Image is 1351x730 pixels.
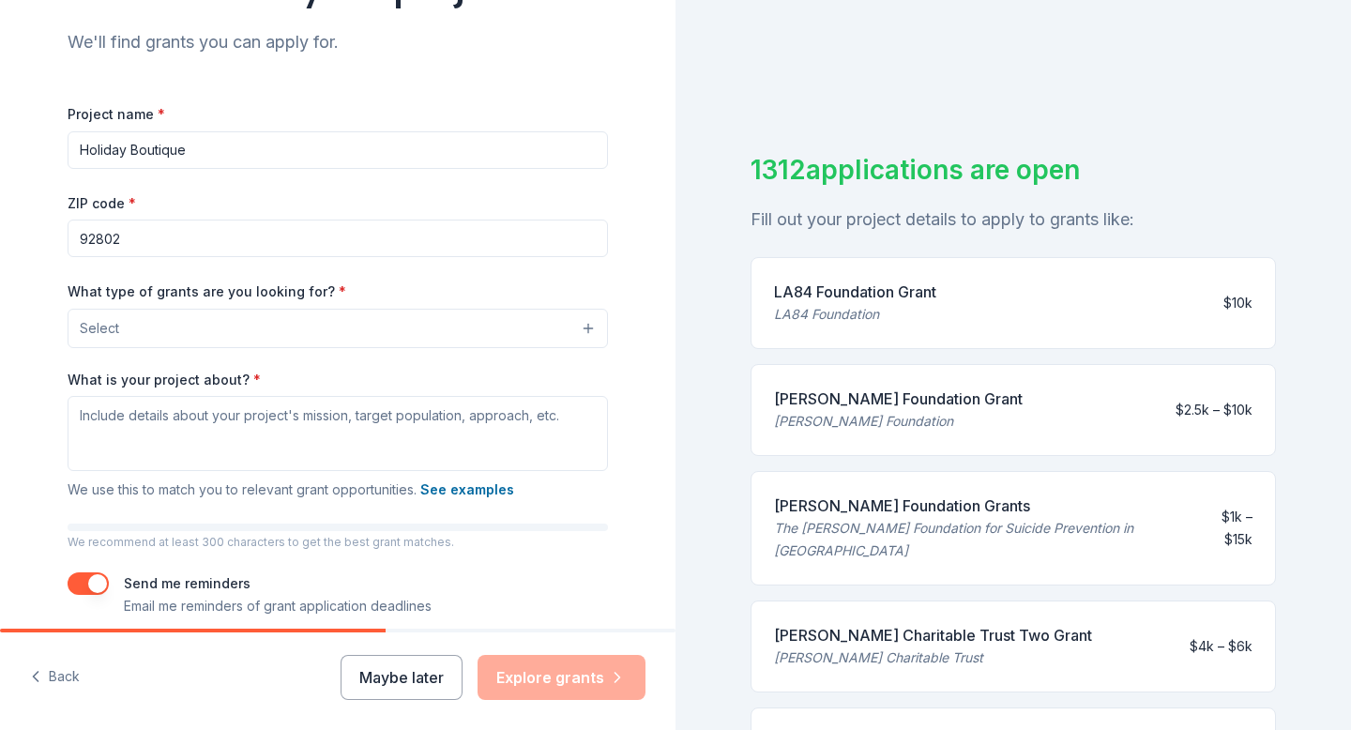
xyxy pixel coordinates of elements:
label: What is your project about? [68,371,261,389]
div: $1k – $15k [1201,506,1252,551]
div: 1312 applications are open [751,150,1276,190]
label: Send me reminders [124,575,250,591]
p: Email me reminders of grant application deadlines [124,595,432,617]
button: Back [30,658,80,697]
input: After school program [68,131,608,169]
div: [PERSON_NAME] Charitable Trust [774,646,1092,669]
button: Select [68,309,608,348]
label: Project name [68,105,165,124]
div: [PERSON_NAME] Charitable Trust Two Grant [774,624,1092,646]
div: The [PERSON_NAME] Foundation for Suicide Prevention in [GEOGRAPHIC_DATA] [774,517,1186,562]
div: $2.5k – $10k [1176,399,1252,421]
div: LA84 Foundation Grant [774,281,936,303]
label: What type of grants are you looking for? [68,282,346,301]
div: [PERSON_NAME] Foundation Grants [774,494,1186,517]
input: 12345 (U.S. only) [68,220,608,257]
div: LA84 Foundation [774,303,936,326]
p: We recommend at least 300 characters to get the best grant matches. [68,535,608,550]
div: [PERSON_NAME] Foundation Grant [774,388,1023,410]
div: [PERSON_NAME] Foundation [774,410,1023,433]
span: We use this to match you to relevant grant opportunities. [68,481,514,497]
button: Maybe later [341,655,463,700]
div: $10k [1223,292,1252,314]
div: Fill out your project details to apply to grants like: [751,205,1276,235]
div: $4k – $6k [1190,635,1252,658]
button: See examples [420,479,514,501]
div: We'll find grants you can apply for. [68,27,608,57]
span: Select [80,317,119,340]
label: ZIP code [68,194,136,213]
